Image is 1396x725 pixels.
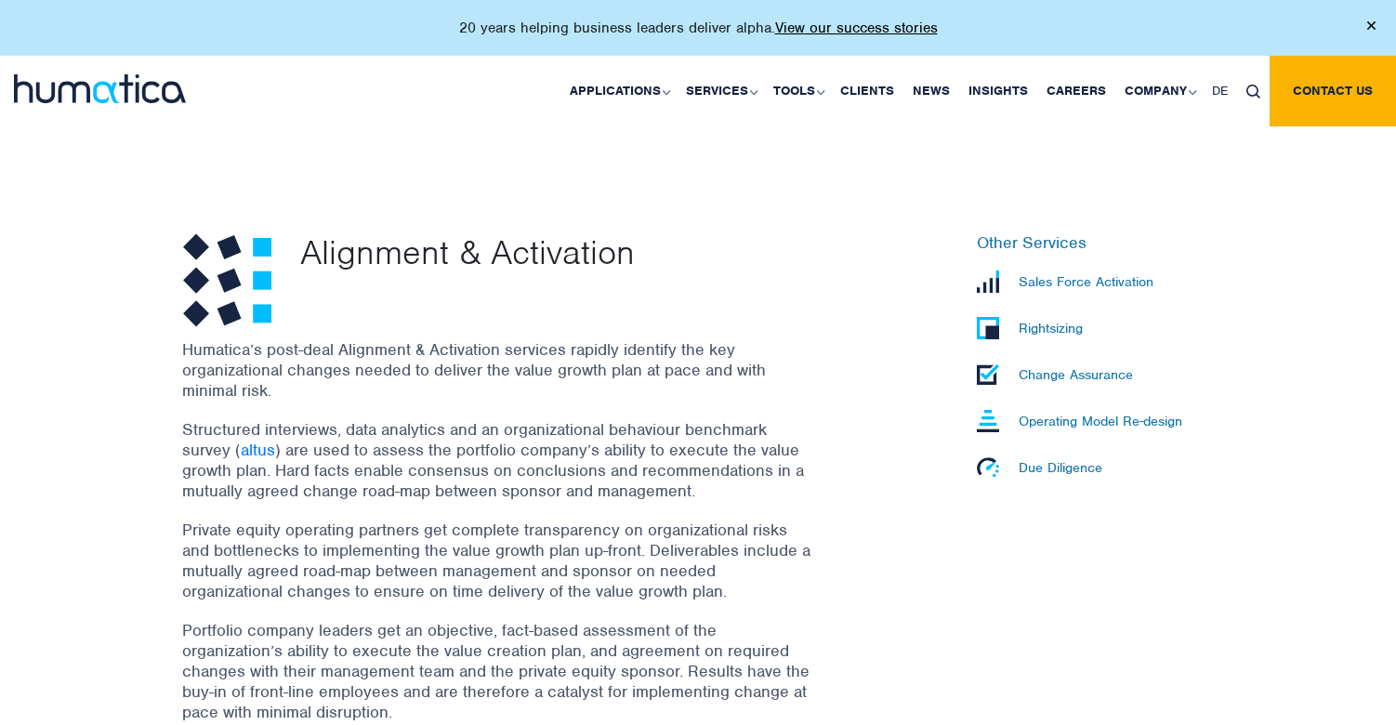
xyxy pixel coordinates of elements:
p: Alignment & Activation [300,233,861,270]
a: DE [1203,56,1237,126]
a: altus [241,440,275,460]
img: Change Assurance [977,364,999,385]
a: News [903,56,959,126]
p: Change Assurance [1019,366,1133,383]
a: Applications [560,56,677,126]
img: Alignment & Activation [182,233,272,327]
p: Portfolio company leaders get an objective, fact-based assessment of the organization’s ability t... [182,620,814,722]
p: Sales Force Activation [1019,273,1153,290]
img: logo [14,74,186,103]
img: Due Diligence [977,457,999,478]
a: Careers [1037,56,1115,126]
a: Insights [959,56,1037,126]
img: Sales Force Activation [977,270,999,293]
a: View our success stories [775,19,938,37]
img: Rightsizing [977,317,999,339]
p: Rightsizing [1019,320,1083,336]
a: Tools [764,56,831,126]
a: Clients [831,56,903,126]
p: Private equity operating partners get complete transparency on organizational risks and bottlenec... [182,520,814,601]
p: Structured interviews, data analytics and an organizational behaviour benchmark survey ( ) are us... [182,419,814,501]
img: Operating Model Re-design [977,410,999,432]
p: 20 years helping business leaders deliver alpha. [459,19,938,37]
a: Contact us [1270,56,1396,126]
p: Operating Model Re-design [1019,413,1182,429]
img: search_icon [1246,85,1260,99]
a: Services [677,56,764,126]
a: Company [1115,56,1203,126]
h6: Other Services [977,233,1214,254]
span: DE [1212,83,1228,99]
p: Humatica’s post-deal Alignment & Activation services rapidly identify the key organizational chan... [182,339,814,401]
p: Due Diligence [1019,459,1102,476]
